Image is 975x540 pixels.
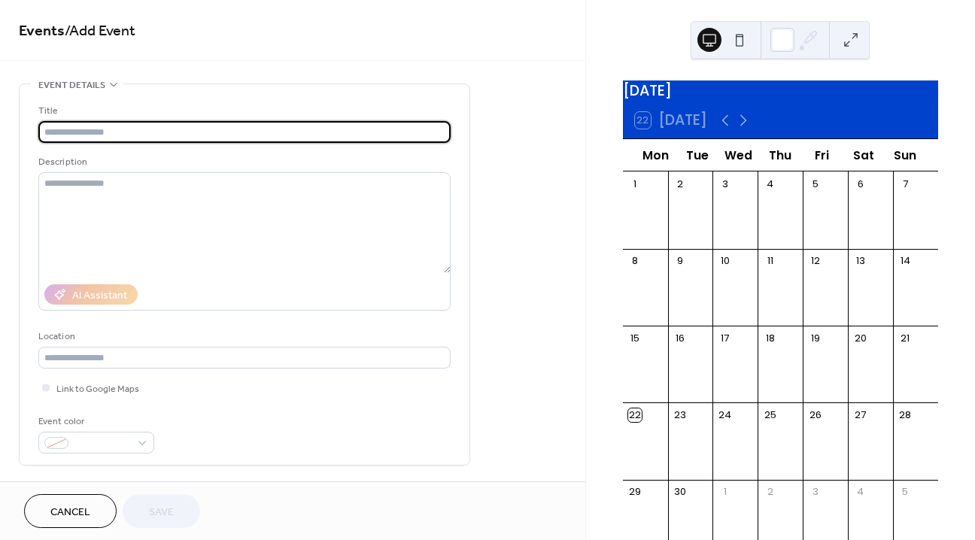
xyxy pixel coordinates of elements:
div: 11 [764,254,777,268]
div: 1 [628,177,642,190]
div: Wed [718,139,759,171]
div: 2 [673,177,687,190]
div: Description [38,154,448,170]
div: 5 [808,177,822,190]
div: [DATE] [623,80,938,102]
span: / Add Event [65,17,135,46]
div: 4 [764,177,777,190]
span: Cancel [50,505,90,520]
div: 14 [898,254,912,268]
span: Link to Google Maps [56,381,139,397]
div: 8 [628,254,642,268]
div: 12 [808,254,822,268]
button: Cancel [24,494,117,528]
div: 17 [718,331,732,344]
div: 9 [673,254,687,268]
div: 2 [764,485,777,499]
div: 15 [628,331,642,344]
div: 21 [898,331,912,344]
div: 7 [898,177,912,190]
div: Location [38,329,448,344]
div: 28 [898,408,912,422]
div: 29 [628,485,642,499]
div: 1 [718,485,732,499]
div: 18 [764,331,777,344]
a: Events [19,17,65,46]
div: 3 [718,177,732,190]
div: 10 [718,254,732,268]
div: 20 [853,331,867,344]
div: 6 [853,177,867,190]
div: 22 [628,408,642,422]
div: Event color [38,414,151,429]
div: Thu [760,139,801,171]
div: Tue [676,139,718,171]
div: Sat [843,139,884,171]
div: 13 [853,254,867,268]
div: Title [38,103,448,119]
div: 24 [718,408,732,422]
div: 16 [673,331,687,344]
div: 4 [853,485,867,499]
div: 5 [898,485,912,499]
div: Mon [635,139,676,171]
div: 3 [808,485,822,499]
div: 27 [853,408,867,422]
span: Event details [38,77,105,93]
div: 25 [764,408,777,422]
div: Fri [801,139,843,171]
div: 30 [673,485,687,499]
div: 19 [808,331,822,344]
div: Sun [885,139,926,171]
div: 23 [673,408,687,422]
div: 26 [808,408,822,422]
